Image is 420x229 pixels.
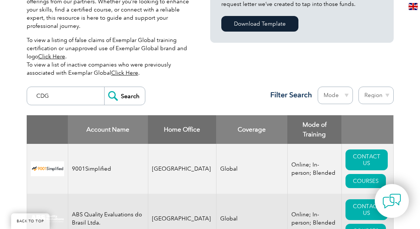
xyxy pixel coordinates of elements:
a: BACK TO TOP [11,213,50,229]
img: contact-chat.png [383,192,401,210]
a: Click Here [38,53,65,60]
th: Mode of Training: activate to sort column ascending [287,115,341,144]
td: Online; In-person; Blended [287,144,341,194]
a: Click Here [111,70,138,76]
img: en [409,3,418,10]
a: CONTACT US [345,149,388,170]
img: 37c9c059-616f-eb11-a812-002248153038-logo.png [31,161,64,177]
td: 9001Simplified [68,144,148,194]
th: : activate to sort column ascending [341,115,393,144]
td: Global [216,144,287,194]
th: Coverage: activate to sort column ascending [216,115,287,144]
input: Search [104,87,145,105]
a: COURSES [345,174,386,188]
th: Account Name: activate to sort column descending [68,115,148,144]
h3: Filter Search [266,90,312,100]
a: CONTACT US [345,199,388,220]
td: [GEOGRAPHIC_DATA] [148,144,216,194]
a: Download Template [221,16,298,32]
th: Home Office: activate to sort column ascending [148,115,216,144]
p: To view a listing of false claims of Exemplar Global training certification or unapproved use of ... [27,36,192,77]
